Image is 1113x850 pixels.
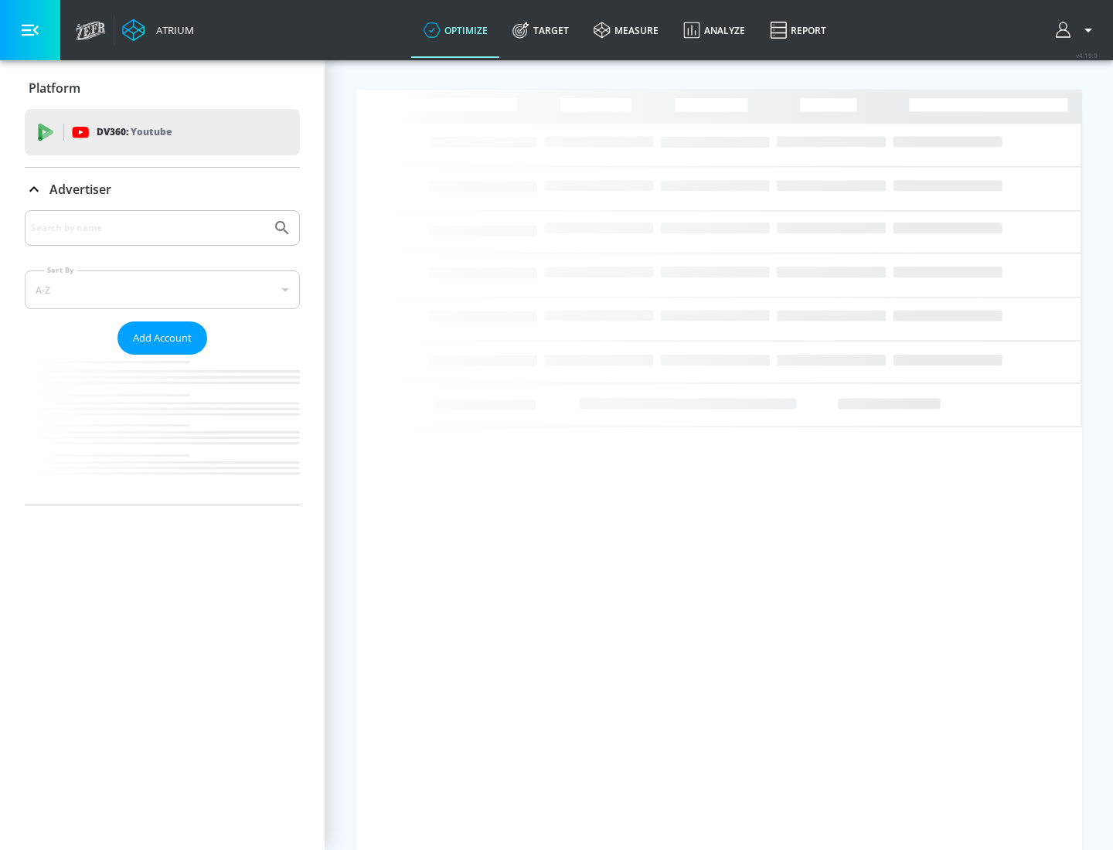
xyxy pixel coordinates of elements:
[411,2,500,58] a: optimize
[31,218,265,238] input: Search by name
[49,181,111,198] p: Advertiser
[150,23,194,37] div: Atrium
[671,2,757,58] a: Analyze
[1076,51,1098,59] span: v 4.19.0
[29,80,80,97] p: Platform
[25,168,300,211] div: Advertiser
[25,210,300,505] div: Advertiser
[581,2,671,58] a: measure
[25,270,300,309] div: A-Z
[133,329,192,347] span: Add Account
[25,355,300,505] nav: list of Advertiser
[97,124,172,141] p: DV360:
[122,19,194,42] a: Atrium
[25,66,300,110] div: Platform
[44,265,77,275] label: Sort By
[25,109,300,155] div: DV360: Youtube
[131,124,172,140] p: Youtube
[117,321,207,355] button: Add Account
[500,2,581,58] a: Target
[757,2,839,58] a: Report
